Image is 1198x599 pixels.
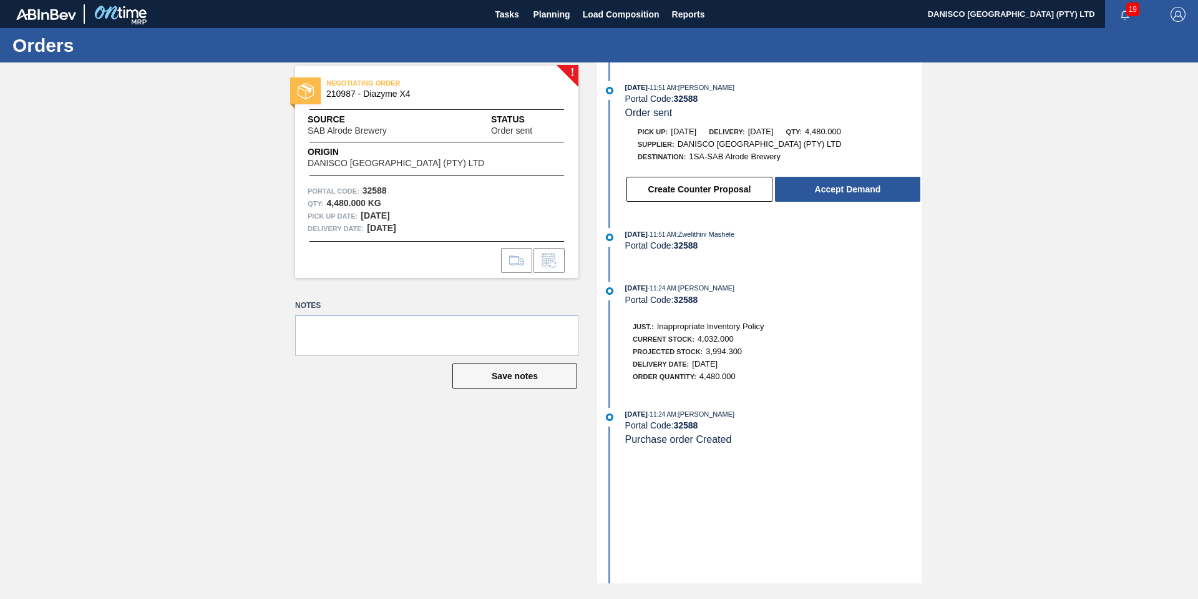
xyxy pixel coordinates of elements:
div: Portal Code: [625,240,922,250]
span: Tasks [494,7,521,22]
div: Portal Code: [625,295,922,305]
img: TNhmsLtSVTkK8tSr43FrP2fwEKptu5GPRR3wAAAABJRU5ErkJggg== [16,9,76,20]
span: : [PERSON_NAME] [676,84,735,91]
span: [DATE] [625,410,648,418]
h1: Orders [12,38,234,52]
span: - 11:51 AM [648,84,676,91]
span: Status [491,113,566,126]
button: Accept Demand [775,177,920,202]
span: DANISCO [GEOGRAPHIC_DATA] (PTY) LTD [308,159,484,168]
strong: 32588 [673,94,698,104]
span: 1SA-SAB Alrode Brewery [689,152,781,161]
span: Delivery Date: [308,222,364,235]
span: 210987 - Diazyme X4 [326,89,553,99]
span: Source [308,113,424,126]
span: [DATE] [692,359,718,369]
span: SAB Alrode Brewery [308,126,387,136]
div: Inform order change [533,248,565,273]
div: Go to Load Composition [501,248,532,273]
span: Order sent [491,126,532,136]
span: : [PERSON_NAME] [676,410,735,418]
span: Origin [308,146,515,159]
span: Portal Code: [308,185,359,197]
span: 3,994.300 [706,347,742,356]
div: Portal Code: [625,94,922,104]
span: Qty: [786,128,802,136]
span: Just.: [633,323,654,330]
span: 19 [1126,2,1139,16]
strong: 32588 [673,420,698,430]
span: Planning [533,7,570,22]
button: Notifications [1105,6,1145,23]
span: - 11:24 AM [648,285,676,292]
label: Notes [295,297,578,315]
button: Save notes [452,364,577,389]
span: Current Stock: [633,335,694,343]
img: atual [606,287,613,295]
img: atual [606,234,613,241]
span: 4,032.000 [698,334,734,344]
span: : Zwelithini Mashele [676,230,735,238]
span: - 11:24 AM [648,411,676,418]
span: Delivery: [709,128,744,136]
span: Order sent [625,107,673,118]
img: status [298,83,314,99]
span: : [PERSON_NAME] [676,284,735,292]
span: [DATE] [671,127,696,136]
button: Create Counter Proposal [626,177,772,202]
img: Logout [1171,7,1186,22]
span: Projected Stock: [633,348,703,355]
strong: 32588 [363,186,387,196]
strong: 32588 [673,295,698,305]
strong: 4,480.000 KG [326,198,381,208]
span: Order Quantity: [633,373,696,380]
span: Pick up: [638,128,668,136]
span: Load Composition [583,7,660,22]
span: - 11:51 AM [648,231,676,238]
span: Delivery Date: [633,360,689,368]
span: NEGOTIATING ORDER [326,77,501,89]
span: [DATE] [748,127,774,136]
span: Purchase order Created [625,434,732,445]
span: 4,480.000 [699,372,736,381]
span: [DATE] [625,84,648,91]
img: atual [606,87,613,94]
div: Portal Code: [625,420,922,430]
span: [DATE] [625,284,648,292]
span: [DATE] [625,230,648,238]
span: Pick up Date: [308,210,358,222]
span: Supplier: [638,141,674,148]
span: 4,480.000 [805,127,841,136]
strong: [DATE] [361,210,389,220]
strong: 32588 [673,240,698,250]
span: Reports [672,7,705,22]
span: Qty : [308,197,323,210]
img: atual [606,413,613,421]
strong: [DATE] [367,223,396,233]
span: Destination: [638,153,686,161]
span: Inappropriate Inventory Policy [657,322,764,331]
span: DANISCO [GEOGRAPHIC_DATA] (PTY) LTD [678,139,842,149]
